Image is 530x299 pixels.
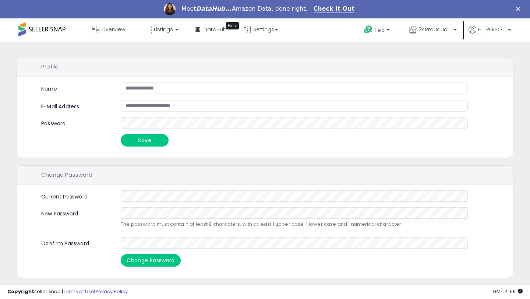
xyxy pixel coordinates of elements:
[121,134,169,147] button: Save
[36,117,115,127] label: Password
[41,85,57,93] label: Name
[121,221,468,228] p: The password must contain at least 8 characters, with at least 1 upper case, 1 lower case and 1 n...
[121,254,181,267] button: Change Password
[101,26,125,33] span: Overview
[469,26,511,42] a: Hi [PERSON_NAME]
[478,26,506,33] span: Hi [PERSON_NAME]
[190,18,232,41] a: DataHub
[314,5,355,13] a: Check It Out
[7,288,34,295] strong: Copyright
[358,20,397,42] a: Help
[36,100,115,110] label: E-Mail Address
[375,27,385,33] span: Help
[164,3,176,15] img: Profile image for Georgie
[17,57,513,77] div: Profile
[36,207,115,218] label: New Password
[17,166,513,185] div: Change Password
[196,5,232,12] i: DataHub...
[403,18,462,42] a: 2x Prouducts
[36,237,115,247] label: Confirm Password
[204,26,227,33] span: DataHub
[7,288,128,295] div: seller snap | |
[36,190,115,201] label: Current Password
[239,18,283,41] a: Settings
[418,26,452,33] span: 2x Prouducts
[86,18,131,41] a: Overview
[95,288,128,295] a: Privacy Policy
[493,288,523,295] span: 2025-09-16 21:56 GMT
[226,22,239,29] div: Tooltip anchor
[63,288,94,295] a: Terms of Use
[137,18,184,41] a: Listings
[154,26,173,33] span: Listings
[181,5,308,13] div: Meet Amazon Data, done right.
[516,7,523,11] div: Close
[364,25,373,34] i: Get Help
